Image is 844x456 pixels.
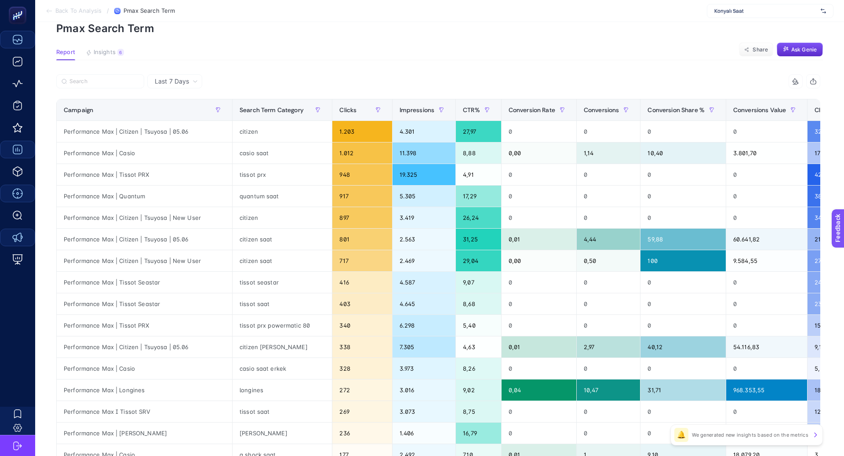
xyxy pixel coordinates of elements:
[393,164,456,185] div: 19.325
[726,250,807,271] div: 9.584,55
[57,358,232,379] div: Performance Max | Casio
[332,272,392,293] div: 416
[640,142,726,164] div: 10,40
[332,336,392,358] div: 338
[456,358,501,379] div: 8,26
[57,164,232,185] div: Performance Max | Tissot PRX
[502,164,576,185] div: 0
[117,49,124,56] div: 6
[726,272,807,293] div: 0
[640,315,726,336] div: 0
[821,7,826,15] img: svg%3e
[502,142,576,164] div: 0,00
[577,164,640,185] div: 0
[640,336,726,358] div: 40,12
[726,358,807,379] div: 0
[753,46,768,53] span: Share
[577,379,640,401] div: 10,47
[640,293,726,314] div: 0
[456,379,501,401] div: 9,02
[393,315,456,336] div: 6.298
[332,293,392,314] div: 403
[393,142,456,164] div: 11.398
[57,186,232,207] div: Performance Max | Quantum
[64,106,93,113] span: Campaign
[456,315,501,336] div: 5,40
[233,121,332,142] div: citizen
[674,428,688,442] div: 🔔
[233,207,332,228] div: citizen
[577,250,640,271] div: 0,50
[726,315,807,336] div: 0
[57,229,232,250] div: Performance Max | Citizen | Tsuyosa | 05.06
[5,3,33,10] span: Feedback
[502,293,576,314] div: 0
[640,207,726,228] div: 0
[577,272,640,293] div: 0
[456,272,501,293] div: 9,07
[577,423,640,444] div: 0
[726,164,807,185] div: 0
[456,293,501,314] div: 8,68
[233,164,332,185] div: tissot prx
[57,250,232,271] div: Performance Max | Citizen | Tsuyosa | New User
[509,106,555,113] span: Conversion Rate
[57,207,232,228] div: Performance Max | Citizen | Tsuyosa | New User
[640,186,726,207] div: 0
[57,272,232,293] div: Performance Max | Tissot Seastar
[640,121,726,142] div: 0
[233,315,332,336] div: tissot prx powermatic 80
[332,379,392,401] div: 272
[456,142,501,164] div: 8,88
[393,293,456,314] div: 4.645
[332,315,392,336] div: 340
[577,336,640,358] div: 2,97
[393,423,456,444] div: 1.406
[393,379,456,401] div: 3.016
[233,293,332,314] div: tissot saat
[640,272,726,293] div: 0
[726,293,807,314] div: 0
[577,207,640,228] div: 0
[400,106,435,113] span: Impressions
[640,358,726,379] div: 0
[57,401,232,422] div: Performance Max I Tissot SRV
[502,379,576,401] div: 0,04
[577,121,640,142] div: 0
[726,186,807,207] div: 0
[456,164,501,185] div: 4,91
[107,7,109,14] span: /
[393,121,456,142] div: 4.301
[233,229,332,250] div: citizen saat
[233,358,332,379] div: casio saat erkek
[726,401,807,422] div: 0
[332,121,392,142] div: 1.203
[57,379,232,401] div: Performance Max | Longines
[640,423,726,444] div: 0
[456,250,501,271] div: 29,04
[640,250,726,271] div: 100
[726,121,807,142] div: 0
[726,379,807,401] div: 968.353,55
[640,229,726,250] div: 59,88
[332,142,392,164] div: 1.012
[577,293,640,314] div: 0
[393,401,456,422] div: 3.073
[233,336,332,358] div: citizen [PERSON_NAME]
[393,358,456,379] div: 3.973
[155,77,189,86] span: Last 7 Days
[69,78,139,85] input: Search
[502,358,576,379] div: 0
[640,401,726,422] div: 0
[332,164,392,185] div: 948
[233,401,332,422] div: tissot saat
[726,142,807,164] div: 3.801,70
[502,336,576,358] div: 0,01
[739,43,773,57] button: Share
[94,49,116,56] span: Insights
[124,7,175,15] span: Pmax Search Term
[640,164,726,185] div: 0
[456,423,501,444] div: 16,79
[233,142,332,164] div: casio saat
[692,431,808,438] p: We generated new insights based on the metrics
